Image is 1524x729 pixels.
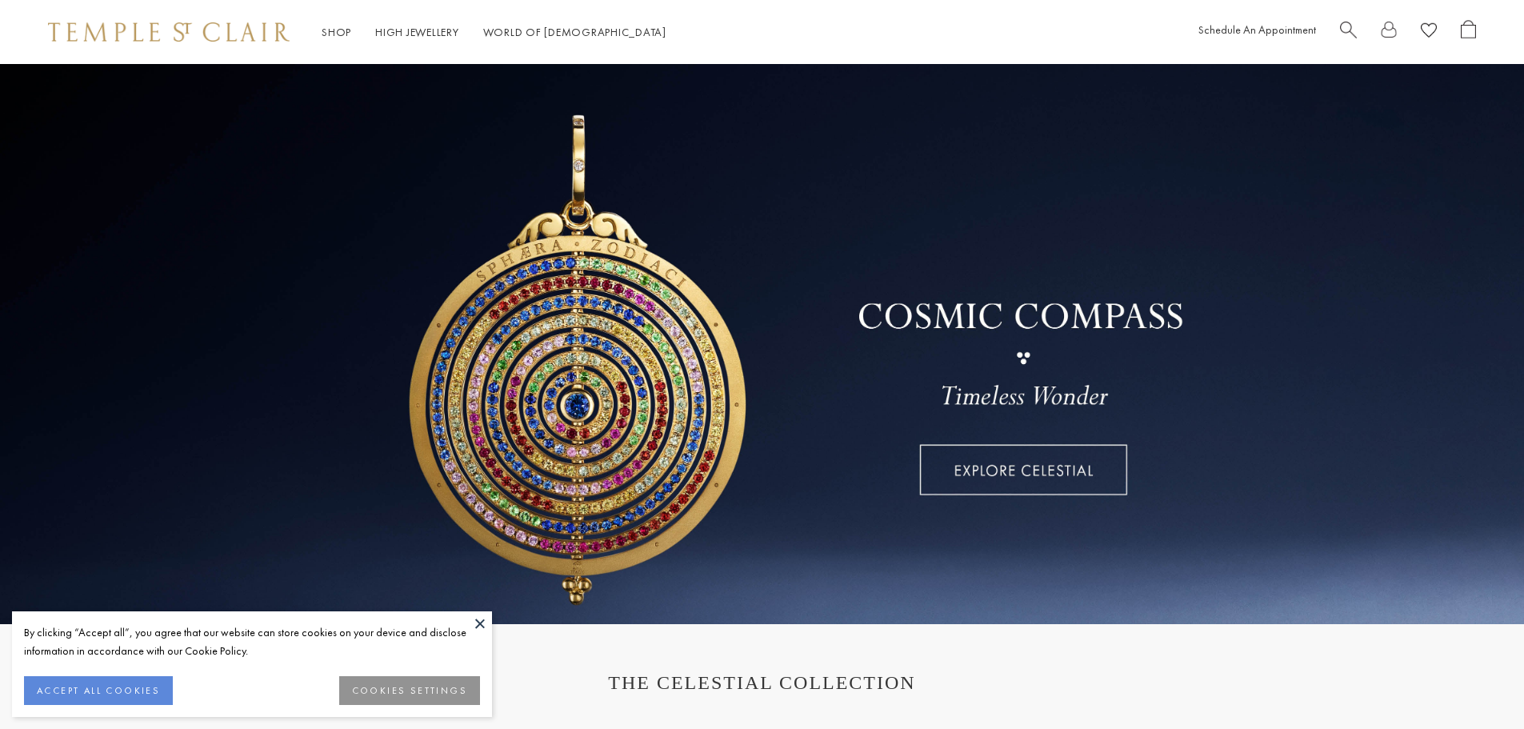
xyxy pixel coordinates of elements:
img: Temple St. Clair [48,22,290,42]
a: Open Shopping Bag [1461,20,1476,45]
div: By clicking “Accept all”, you agree that our website can store cookies on your device and disclos... [24,623,480,660]
nav: Main navigation [322,22,666,42]
a: Search [1340,20,1357,45]
a: High JewelleryHigh Jewellery [375,25,459,39]
a: Schedule An Appointment [1198,22,1316,37]
button: COOKIES SETTINGS [339,676,480,705]
a: View Wishlist [1421,20,1437,45]
iframe: Gorgias live chat messenger [1444,654,1508,713]
a: World of [DEMOGRAPHIC_DATA]World of [DEMOGRAPHIC_DATA] [483,25,666,39]
h1: THE CELESTIAL COLLECTION [64,672,1460,694]
a: ShopShop [322,25,351,39]
button: ACCEPT ALL COOKIES [24,676,173,705]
